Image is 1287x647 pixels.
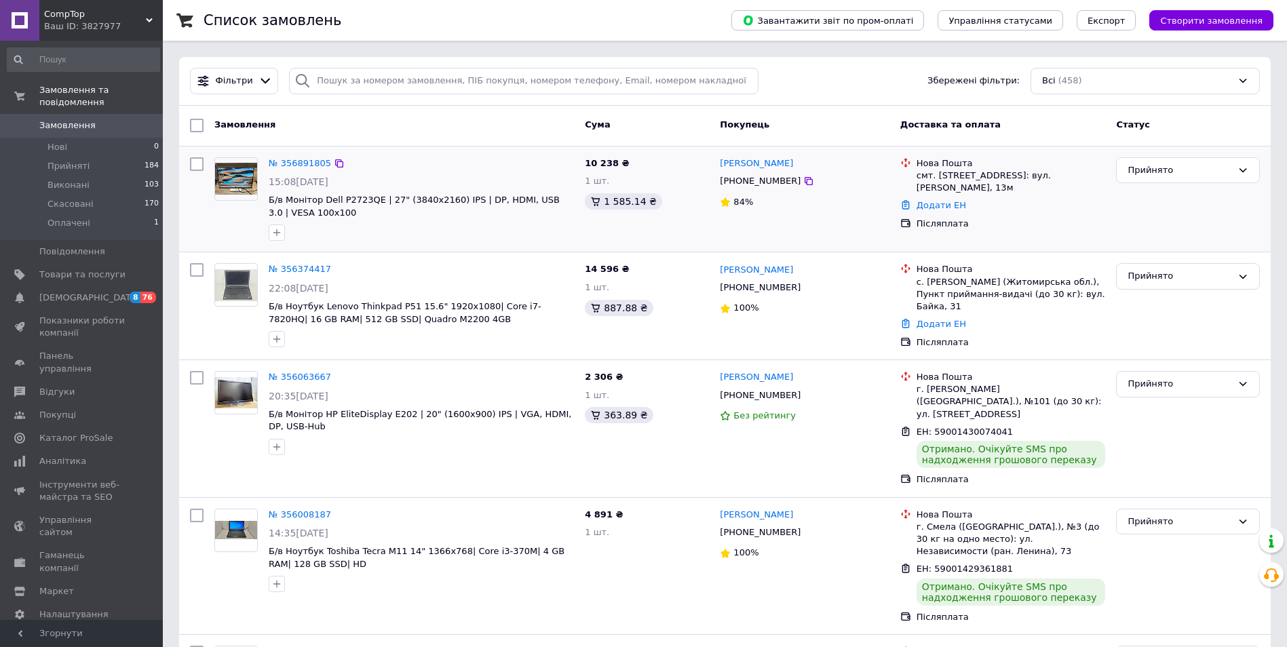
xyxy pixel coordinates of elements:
span: Без рейтингу [733,410,796,420]
div: смт. [STREET_ADDRESS]: вул. [PERSON_NAME], 13м [917,170,1106,194]
a: Фото товару [214,263,258,307]
span: Прийняті [47,160,90,172]
button: Управління статусами [938,10,1063,31]
div: Післяплата [917,336,1106,349]
button: Завантажити звіт по пром-оплаті [731,10,924,31]
div: 363.89 ₴ [585,407,653,423]
a: Б/в Монітор HP EliteDisplay E202 | 20" (1600x900) IPS | VGA, HDMI, DP, USB-Hub [269,409,571,432]
input: Пошук за номером замовлення, ПІБ покупця, номером телефону, Email, номером накладної [289,68,758,94]
a: [PERSON_NAME] [720,509,793,522]
img: Фото товару [215,269,257,301]
div: [PHONE_NUMBER] [717,172,803,190]
span: 4 891 ₴ [585,509,623,519]
span: ЕН: 59001430074041 [917,427,1013,437]
span: 100% [733,302,758,313]
span: Нові [47,141,67,153]
span: Збережені фільтри: [927,75,1020,87]
a: Б/в Монітор Dell P2723QE | 27" (3840x2160) IPS | DP, HDMI, USB 3.0 | VESA 100x100 [269,195,560,218]
a: Фото товару [214,509,258,552]
div: Прийнято [1128,515,1232,529]
span: 15:08[DATE] [269,176,328,187]
span: [DEMOGRAPHIC_DATA] [39,292,140,304]
a: Створити замовлення [1136,15,1273,25]
span: 1 [154,217,159,229]
div: Післяплата [917,611,1106,623]
span: 10 238 ₴ [585,158,629,168]
span: Маркет [39,585,74,597]
span: 14:35[DATE] [269,528,328,538]
span: Каталог ProSale [39,432,113,444]
span: Управління сайтом [39,514,126,538]
button: Створити замовлення [1149,10,1273,31]
div: Ваш ID: 3827977 [44,20,163,33]
span: 170 [145,198,159,210]
span: 1 шт. [585,282,609,292]
span: Налаштування [39,608,109,621]
span: Статус [1116,119,1150,130]
span: 1 шт. [585,527,609,537]
span: 22:08[DATE] [269,283,328,294]
div: Післяплата [917,473,1106,486]
img: Фото товару [215,377,257,409]
span: Покупець [720,119,769,130]
div: [PHONE_NUMBER] [717,524,803,541]
span: Відгуки [39,386,75,398]
a: Фото товару [214,157,258,201]
span: Всі [1042,75,1056,87]
span: Скасовані [47,198,94,210]
span: Фільтри [216,75,253,87]
a: Додати ЕН [917,319,966,329]
span: 2 306 ₴ [585,372,623,382]
span: Аналітика [39,455,86,467]
a: № 356891805 [269,158,331,168]
div: 887.88 ₴ [585,300,653,316]
div: Отримано. Очікуйте SMS про надходження грошового переказу [917,579,1106,606]
span: Показники роботи компанії [39,315,126,339]
span: 14 596 ₴ [585,264,629,274]
a: [PERSON_NAME] [720,371,793,384]
span: Управління статусами [948,16,1052,26]
a: [PERSON_NAME] [720,157,793,170]
a: Додати ЕН [917,200,966,210]
span: Покупці [39,409,76,421]
span: Cума [585,119,610,130]
div: [PHONE_NUMBER] [717,279,803,296]
span: 84% [733,197,753,207]
span: 1 шт. [585,390,609,400]
a: Б/в Ноутбук Toshiba Tecra M11 14" 1366x768| Core i3-370M| 4 GB RAM| 128 GB SSD| HD [269,546,564,569]
span: Оплачені [47,217,90,229]
span: Створити замовлення [1160,16,1263,26]
div: [PHONE_NUMBER] [717,387,803,404]
span: 8 [130,292,140,303]
div: Нова Пошта [917,157,1106,170]
div: Прийнято [1128,163,1232,178]
span: Замовлення [39,119,96,132]
div: Прийнято [1128,377,1232,391]
span: Панель управління [39,350,126,374]
span: Товари та послуги [39,269,126,281]
a: № 356374417 [269,264,331,274]
div: Отримано. Очікуйте SMS про надходження грошового переказу [917,441,1106,468]
span: 76 [140,292,156,303]
span: 100% [733,547,758,557]
span: 20:35[DATE] [269,391,328,401]
a: [PERSON_NAME] [720,264,793,277]
span: Доставка та оплата [900,119,1001,130]
a: № 356008187 [269,509,331,519]
span: 0 [154,141,159,153]
span: Інструменти веб-майстра та SEO [39,479,126,503]
a: Б/в Ноутбук Lenovo Thinkpad P51 15.6" 1920x1080| Core i7-7820HQ| 16 GB RAM| 512 GB SSD| Quadro M2... [269,301,541,324]
a: № 356063667 [269,372,331,382]
a: Фото товару [214,371,258,414]
span: (458) [1058,75,1082,85]
img: Фото товару [215,521,257,540]
div: г. [PERSON_NAME] ([GEOGRAPHIC_DATA].), №101 (до 30 кг): ул. [STREET_ADDRESS] [917,383,1106,420]
div: Прийнято [1128,269,1232,283]
span: Завантажити звіт по пром-оплаті [742,14,913,26]
div: г. Смела ([GEOGRAPHIC_DATA].), №3 (до 30 кг на одно место): ул. Независимости (ран. Ленина), 73 [917,521,1106,558]
span: 184 [145,160,159,172]
div: 1 585.14 ₴ [585,193,662,210]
